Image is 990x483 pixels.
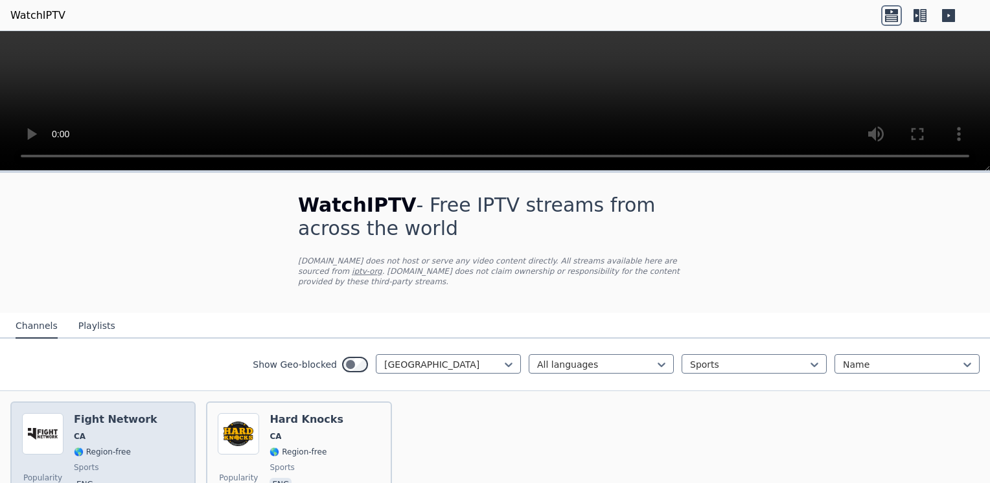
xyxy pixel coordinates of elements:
img: Fight Network [22,413,63,455]
span: CA [270,431,281,442]
button: Channels [16,314,58,339]
span: sports [270,462,294,473]
img: Hard Knocks [218,413,259,455]
span: 🌎 Region-free [270,447,327,457]
p: [DOMAIN_NAME] does not host or serve any video content directly. All streams available here are s... [298,256,692,287]
h1: - Free IPTV streams from across the world [298,194,692,240]
label: Show Geo-blocked [253,358,337,371]
span: 🌎 Region-free [74,447,131,457]
h6: Fight Network [74,413,157,426]
span: sports [74,462,98,473]
a: WatchIPTV [10,8,65,23]
span: CA [74,431,86,442]
h6: Hard Knocks [270,413,343,426]
button: Playlists [78,314,115,339]
a: iptv-org [352,267,382,276]
span: Popularity [219,473,258,483]
span: WatchIPTV [298,194,417,216]
span: Popularity [23,473,62,483]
